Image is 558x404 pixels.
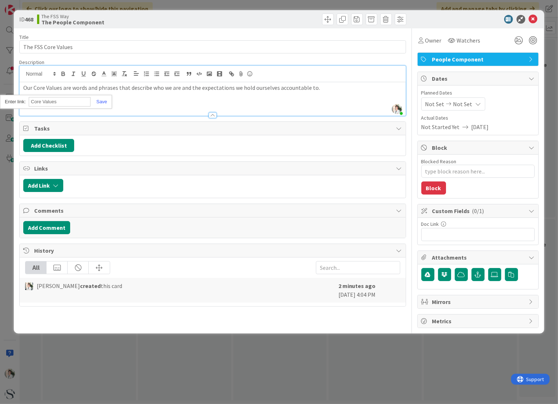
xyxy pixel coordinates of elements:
[19,40,406,53] input: type card name here...
[34,124,392,133] span: Tasks
[34,164,392,173] span: Links
[316,261,400,274] input: Search...
[432,207,525,215] span: Custom Fields
[338,281,400,299] div: [DATE] 4:04 PM
[25,16,33,23] b: 468
[80,282,101,289] b: created
[432,253,525,262] span: Attachments
[453,100,473,108] span: Not Set
[421,123,460,131] span: Not Started Yet
[457,36,481,45] span: Watchers
[421,158,457,165] label: Blocked Reason
[23,139,74,152] button: Add Checklist
[432,55,525,64] span: People Component
[15,1,33,10] span: Support
[41,19,104,25] b: The People Component
[338,282,376,289] b: 2 minutes ago
[29,97,91,107] input: https://quilljs.com
[25,261,47,274] div: All
[432,297,525,306] span: Mirrors
[421,221,535,227] div: Doc Link
[19,15,33,24] span: ID
[432,143,525,152] span: Block
[472,207,484,215] span: ( 0/1 )
[23,179,63,192] button: Add Link
[392,104,402,114] img: khuw9Zwdgjik5dLLghHNcNXsaTe6KtJG.jpg
[19,34,29,40] label: Title
[421,181,446,195] button: Block
[19,59,44,65] span: Description
[425,100,445,108] span: Not Set
[421,114,535,122] span: Actual Dates
[425,36,442,45] span: Owner
[34,246,392,255] span: History
[41,13,104,19] span: The FSS Way
[37,281,122,290] span: [PERSON_NAME] this card
[23,84,402,92] p: Our Core Values are words and phrases that describe who we are and the expectations we hold ourse...
[432,317,525,325] span: Metrics
[421,89,535,97] span: Planned Dates
[23,221,70,234] button: Add Comment
[432,74,525,83] span: Dates
[471,123,489,131] span: [DATE]
[25,282,33,290] img: KT
[34,206,392,215] span: Comments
